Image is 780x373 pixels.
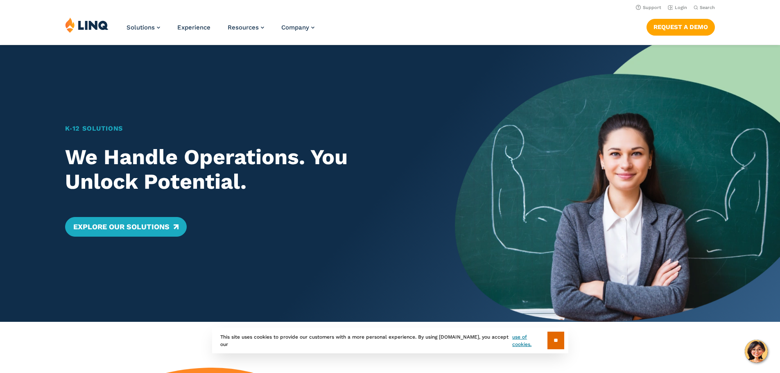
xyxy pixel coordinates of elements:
[228,24,264,31] a: Resources
[647,17,715,35] nav: Button Navigation
[65,124,423,133] h1: K‑12 Solutions
[127,24,160,31] a: Solutions
[127,24,155,31] span: Solutions
[636,5,661,10] a: Support
[65,217,187,237] a: Explore Our Solutions
[212,328,568,353] div: This site uses cookies to provide our customers with a more personal experience. By using [DOMAIN...
[668,5,687,10] a: Login
[127,17,314,44] nav: Primary Navigation
[745,340,768,363] button: Hello, have a question? Let’s chat.
[228,24,259,31] span: Resources
[694,5,715,11] button: Open Search Bar
[281,24,314,31] a: Company
[65,145,423,194] h2: We Handle Operations. You Unlock Potential.
[455,45,780,322] img: Home Banner
[512,333,547,348] a: use of cookies.
[65,17,109,33] img: LINQ | K‑12 Software
[281,24,309,31] span: Company
[700,5,715,10] span: Search
[177,24,210,31] a: Experience
[647,19,715,35] a: Request a Demo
